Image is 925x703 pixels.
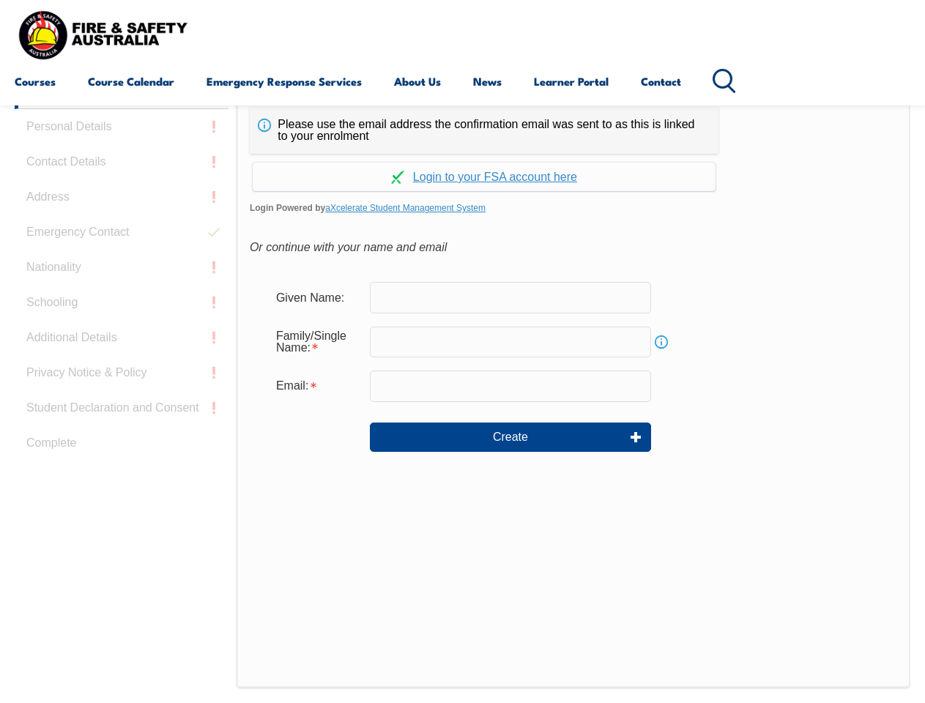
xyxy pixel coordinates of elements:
img: Log in withaxcelerate [391,171,404,184]
a: About Us [394,64,441,99]
a: Contact [641,64,681,99]
div: Email is required. [264,372,370,400]
a: Courses [15,64,56,99]
a: Info [651,332,672,352]
a: Course Calendar [88,64,174,99]
button: Create [370,423,651,452]
div: Or continue with your name and email [250,237,897,258]
span: Login Powered by [250,197,897,219]
div: Family/Single Name is required. [264,322,370,362]
a: Learner Portal [534,64,609,99]
div: Given Name: [264,283,370,311]
a: aXcelerate Student Management System [325,203,486,213]
a: Emergency Response Services [207,64,362,99]
a: News [473,64,502,99]
div: Please use the email address the confirmation email was sent to as this is linked to your enrolment [250,107,718,154]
